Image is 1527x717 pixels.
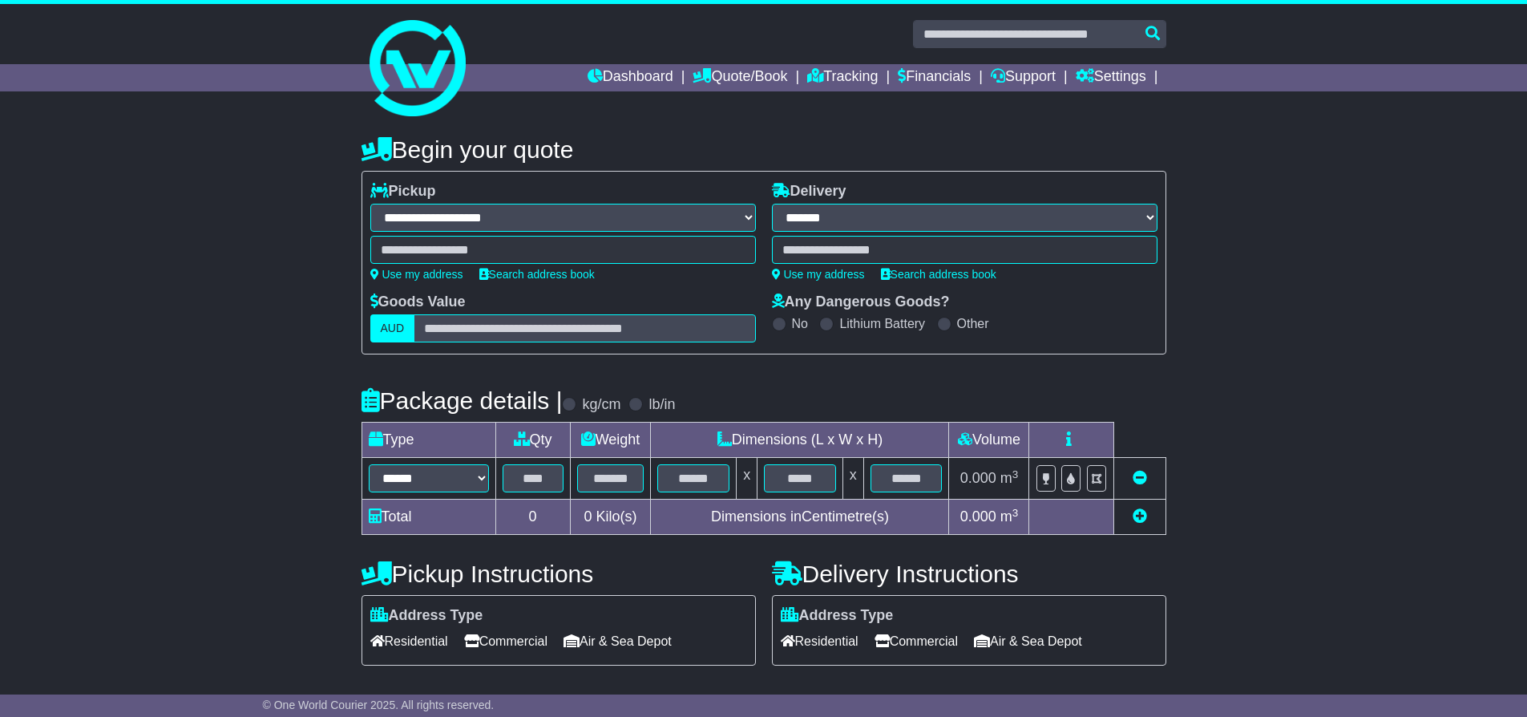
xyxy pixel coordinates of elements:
td: Total [362,500,495,535]
label: kg/cm [582,396,620,414]
label: lb/in [648,396,675,414]
label: Goods Value [370,294,466,311]
label: Address Type [781,607,894,625]
a: Settings [1076,64,1146,91]
td: Qty [495,423,570,458]
a: Add new item [1133,508,1147,525]
label: AUD [370,314,415,342]
span: Air & Sea Depot [564,629,672,654]
td: Kilo(s) [570,500,651,535]
a: Financials [898,64,971,91]
label: Any Dangerous Goods? [772,294,950,311]
a: Search address book [479,268,595,281]
span: m [1000,470,1019,486]
a: Quote/Book [693,64,787,91]
sup: 3 [1012,507,1019,519]
h4: Begin your quote [362,136,1166,163]
span: 0 [584,508,592,525]
td: Dimensions in Centimetre(s) [651,500,949,535]
h4: Delivery Instructions [772,561,1166,587]
td: x [737,458,757,500]
h4: Pickup Instructions [362,561,756,587]
td: Volume [949,423,1029,458]
span: © One World Courier 2025. All rights reserved. [263,699,495,711]
a: Use my address [370,268,463,281]
label: No [792,316,808,331]
label: Other [957,316,989,331]
td: Weight [570,423,651,458]
span: Commercial [464,629,547,654]
label: Pickup [370,183,436,201]
span: 0.000 [960,508,996,525]
span: Commercial [875,629,958,654]
span: Air & Sea Depot [974,629,1082,654]
a: Use my address [772,268,865,281]
span: m [1000,508,1019,525]
a: Search address book [881,268,996,281]
span: 0.000 [960,470,996,486]
span: Residential [370,629,448,654]
label: Lithium Battery [839,316,925,331]
a: Dashboard [588,64,673,91]
span: Residential [781,629,858,654]
td: Dimensions (L x W x H) [651,423,949,458]
a: Remove this item [1133,470,1147,486]
label: Delivery [772,183,846,201]
td: x [842,458,863,500]
h4: Package details | [362,387,563,414]
a: Support [991,64,1056,91]
td: 0 [495,500,570,535]
label: Address Type [370,607,483,625]
td: Type [362,423,495,458]
a: Tracking [807,64,878,91]
sup: 3 [1012,468,1019,480]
